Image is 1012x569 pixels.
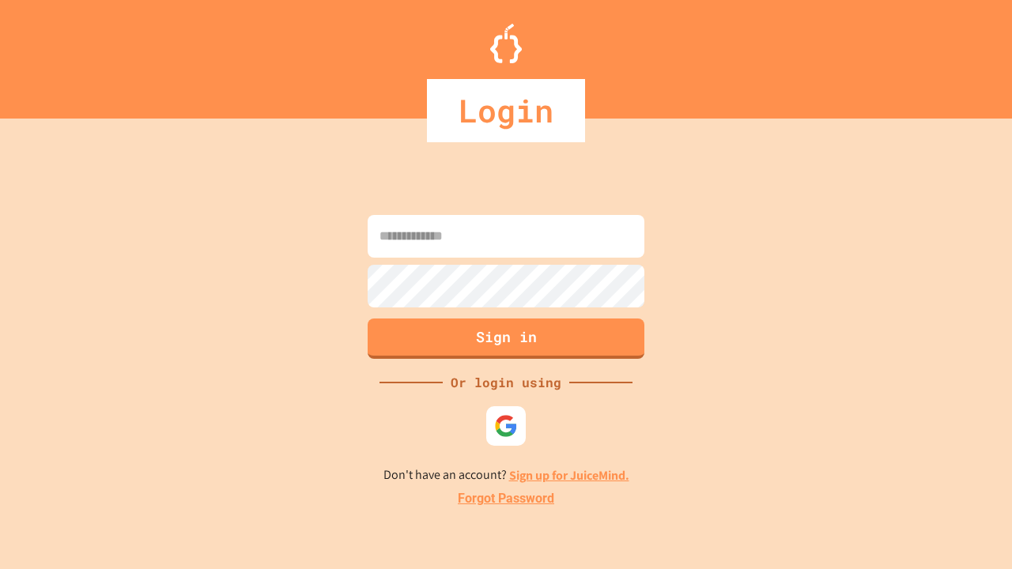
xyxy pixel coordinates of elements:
[509,467,629,484] a: Sign up for JuiceMind.
[490,24,522,63] img: Logo.svg
[383,465,629,485] p: Don't have an account?
[494,414,518,438] img: google-icon.svg
[458,489,554,508] a: Forgot Password
[443,373,569,392] div: Or login using
[427,79,585,142] div: Login
[368,318,644,359] button: Sign in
